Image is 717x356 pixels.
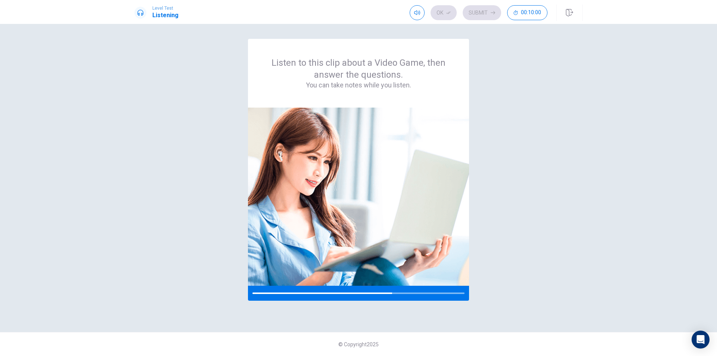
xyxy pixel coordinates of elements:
[521,10,541,16] span: 00:10:00
[248,108,469,286] img: passage image
[338,341,379,347] span: © Copyright 2025
[266,57,451,90] div: Listen to this clip about a Video Game, then answer the questions.
[692,331,710,349] div: Open Intercom Messenger
[152,11,179,20] h1: Listening
[507,5,547,20] button: 00:10:00
[266,81,451,90] h4: You can take notes while you listen.
[152,6,179,11] span: Level Test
